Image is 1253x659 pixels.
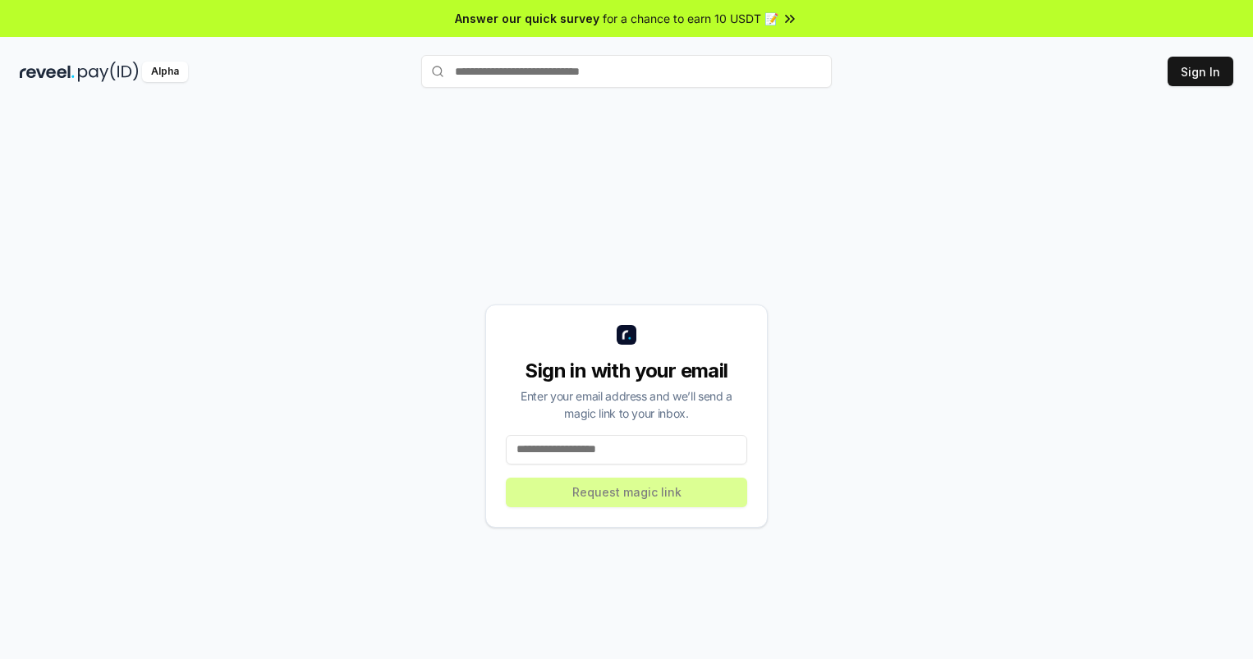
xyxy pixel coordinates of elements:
span: for a chance to earn 10 USDT 📝 [603,10,778,27]
div: Alpha [142,62,188,82]
img: pay_id [78,62,139,82]
div: Enter your email address and we’ll send a magic link to your inbox. [506,387,747,422]
div: Sign in with your email [506,358,747,384]
img: logo_small [617,325,636,345]
button: Sign In [1168,57,1233,86]
span: Answer our quick survey [455,10,599,27]
img: reveel_dark [20,62,75,82]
